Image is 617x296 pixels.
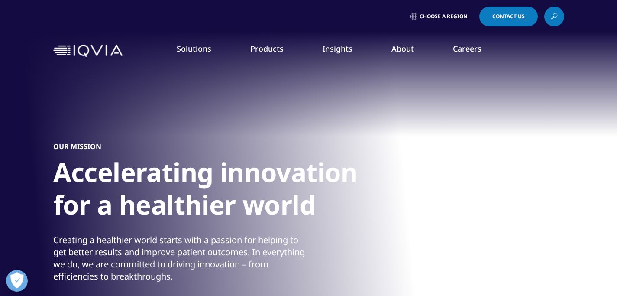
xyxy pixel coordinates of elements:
h1: Accelerating innovation for a healthier world [53,156,378,226]
div: Creating a healthier world starts with a passion for helping to get better results and improve pa... [53,234,307,283]
button: Open Preferences [6,270,28,292]
a: Solutions [177,43,211,54]
a: Insights [323,43,352,54]
span: Contact Us [492,14,525,19]
span: Choose a Region [420,13,468,20]
a: Careers [453,43,481,54]
a: Contact Us [479,7,538,26]
img: IQVIA Healthcare Information Technology and Pharma Clinical Research Company [53,45,123,57]
h5: OUR MISSION [53,142,101,151]
a: Products [250,43,284,54]
nav: Primary [126,30,564,71]
a: About [391,43,414,54]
